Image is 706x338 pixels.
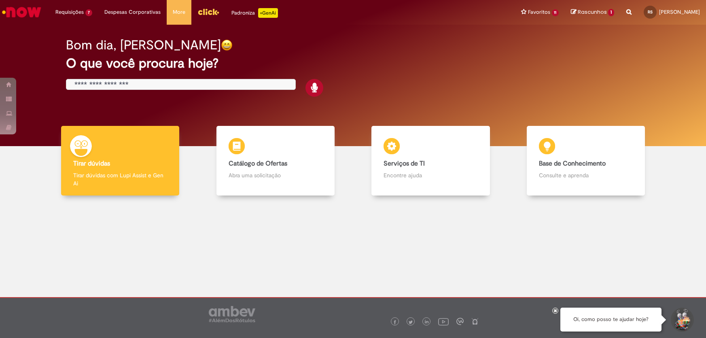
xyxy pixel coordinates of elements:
[578,8,607,16] span: Rascunhos
[73,171,167,187] p: Tirar dúvidas com Lupi Assist e Gen Ai
[384,171,477,179] p: Encontre ajuda
[425,320,429,325] img: logo_footer_linkedin.png
[85,9,92,16] span: 7
[258,8,278,18] p: +GenAi
[229,171,322,179] p: Abra uma solicitação
[471,318,479,325] img: logo_footer_naosei.png
[231,8,278,18] div: Padroniza
[173,8,185,16] span: More
[409,320,413,324] img: logo_footer_twitter.png
[198,126,353,196] a: Catálogo de Ofertas Abra uma solicitação
[608,9,614,16] span: 1
[659,9,700,15] span: [PERSON_NAME]
[539,159,606,168] b: Base de Conhecimento
[571,9,614,16] a: Rascunhos
[528,8,550,16] span: Favoritos
[209,306,255,322] img: logo_footer_ambev_rotulo_gray.png
[353,126,509,196] a: Serviços de TI Encontre ajuda
[456,318,464,325] img: logo_footer_workplace.png
[42,126,198,196] a: Tirar dúvidas Tirar dúvidas com Lupi Assist e Gen Ai
[73,159,110,168] b: Tirar dúvidas
[393,320,397,324] img: logo_footer_facebook.png
[197,6,219,18] img: click_logo_yellow_360x200.png
[539,171,633,179] p: Consulte e aprenda
[104,8,161,16] span: Despesas Corporativas
[55,8,84,16] span: Requisições
[560,308,661,332] div: Oi, como posso te ajudar hoje?
[66,56,640,70] h2: O que você procura hoje?
[508,126,664,196] a: Base de Conhecimento Consulte e aprenda
[648,9,653,15] span: RS
[221,39,233,51] img: happy-face.png
[670,308,694,332] button: Iniciar Conversa de Suporte
[438,316,449,327] img: logo_footer_youtube.png
[552,9,559,16] span: 11
[1,4,42,20] img: ServiceNow
[66,38,221,52] h2: Bom dia, [PERSON_NAME]
[229,159,287,168] b: Catálogo de Ofertas
[384,159,425,168] b: Serviços de TI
